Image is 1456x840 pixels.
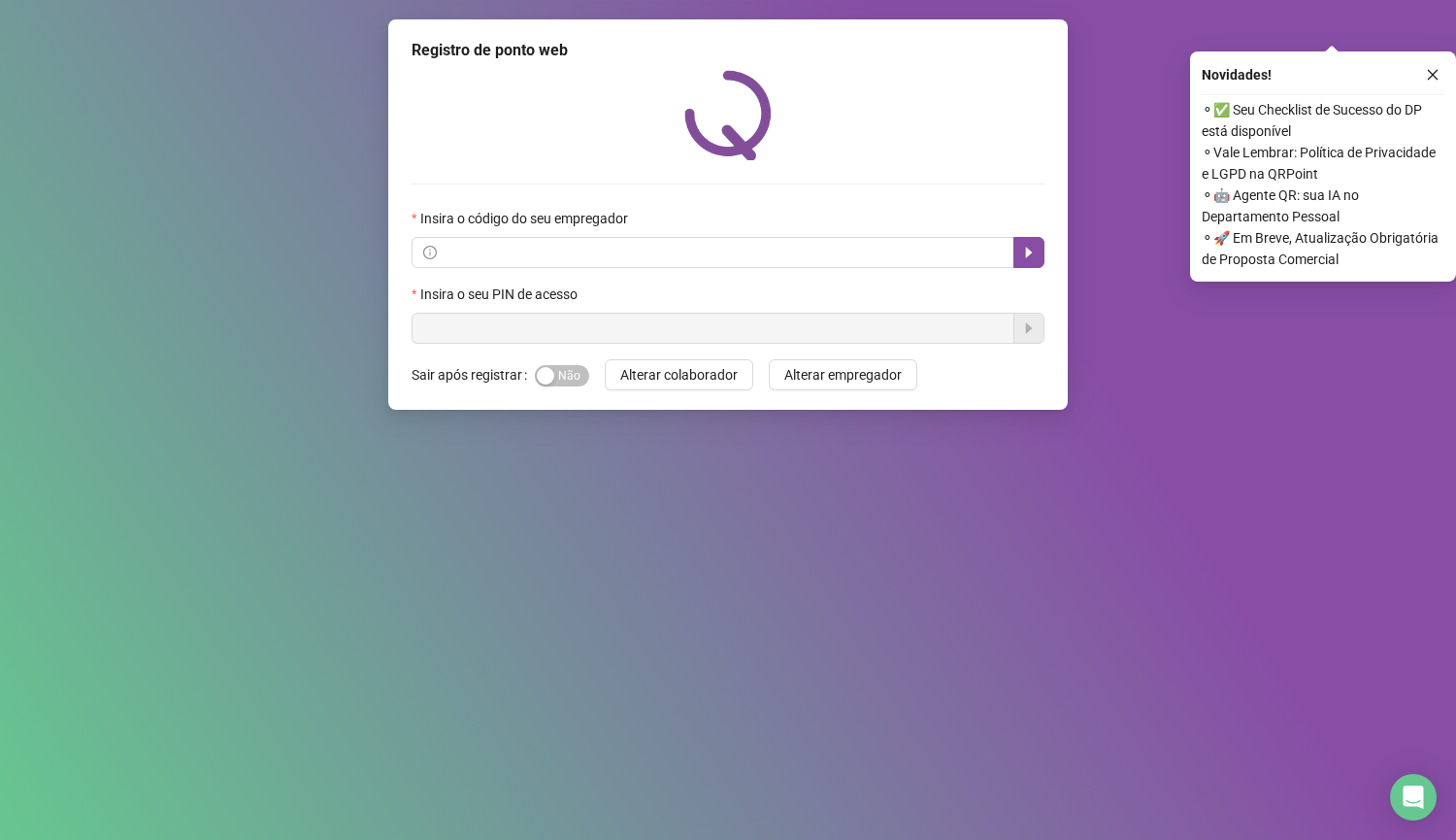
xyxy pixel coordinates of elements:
span: ⚬ 🚀 Em Breve, Atualização Obrigatória de Proposta Comercial [1202,227,1444,270]
label: Sair após registrar [412,359,535,390]
span: Alterar empregador [784,364,902,386]
label: Insira o seu PIN de acesso [412,284,590,305]
img: QRPoint [684,70,772,160]
span: ⚬ ✅ Seu Checklist de Sucesso do DP está disponível [1202,99,1444,142]
div: Open Intercom Messenger [1390,774,1437,821]
span: Alterar colaborador [620,364,738,386]
label: Insira o código do seu empregador [412,208,641,229]
div: Registro de ponto web [412,39,1044,62]
span: ⚬ 🤖 Agente QR: sua IA no Departamento Pessoal [1202,185,1444,227]
span: ⚬ Vale Lembrar: Política de Privacidade e LGPD na QRPoint [1202,142,1444,185]
button: Alterar colaborador [605,359,753,390]
span: caret-right [1021,245,1037,260]
button: Alterar empregador [769,359,917,390]
span: Novidades ! [1202,64,1272,85]
span: info-circle [423,246,437,259]
span: close [1426,68,1439,82]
